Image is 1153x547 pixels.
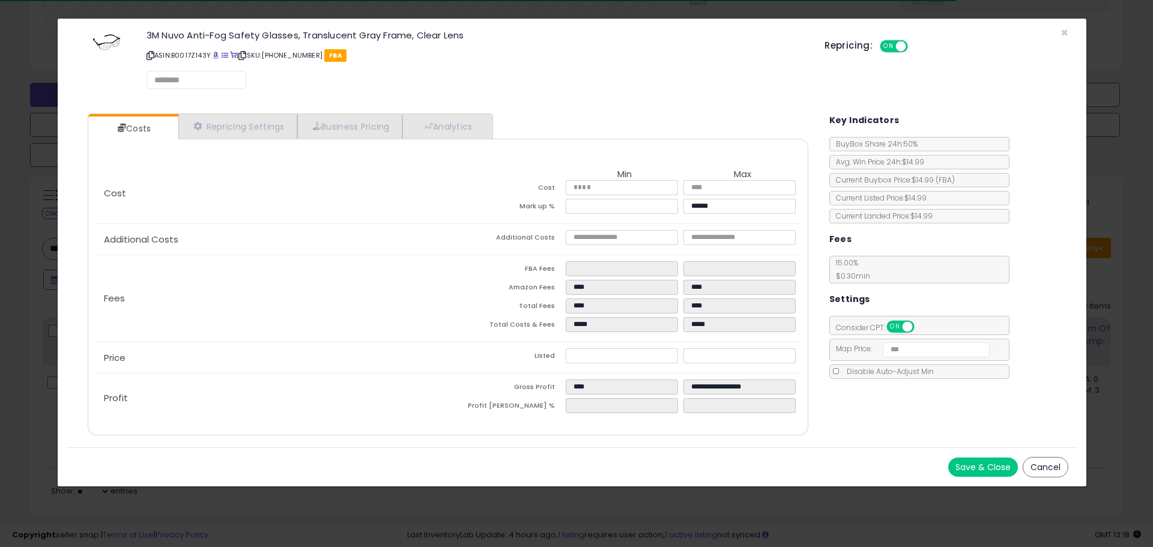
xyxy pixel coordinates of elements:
a: Repricing Settings [178,114,297,139]
p: Price [94,353,448,363]
a: Business Pricing [297,114,402,139]
button: Cancel [1023,457,1068,477]
span: Current Listed Price: $14.99 [830,193,927,203]
span: ON [881,41,896,52]
p: Cost [94,189,448,198]
span: FBA [324,49,347,62]
td: Gross Profit [448,379,566,398]
th: Max [683,169,801,180]
span: ON [888,322,903,332]
img: 31NDqc94OsL._SL60_.jpg [89,31,125,55]
span: Disable Auto-Adjust Min [841,366,934,376]
span: × [1061,24,1068,41]
span: $0.30 min [830,271,870,281]
p: Fees [94,294,448,303]
td: FBA Fees [448,261,566,280]
span: $14.99 [912,175,955,185]
span: Current Buybox Price: [830,175,955,185]
a: Costs [88,116,177,141]
span: OFF [912,322,931,332]
td: Total Costs & Fees [448,317,566,336]
td: Cost [448,180,566,199]
button: Save & Close [948,458,1018,477]
h5: Repricing: [825,41,873,50]
th: Min [566,169,683,180]
span: Avg. Win Price 24h: $14.99 [830,157,924,167]
td: Listed [448,348,566,367]
span: 15.00 % [830,258,870,281]
h5: Settings [829,292,870,307]
td: Mark up % [448,199,566,217]
a: BuyBox page [213,50,219,60]
span: Current Landed Price: $14.99 [830,211,933,221]
td: Profit [PERSON_NAME] % [448,398,566,417]
span: OFF [906,41,925,52]
h5: Key Indicators [829,113,900,128]
p: Profit [94,393,448,403]
td: Total Fees [448,298,566,317]
a: All offer listings [222,50,228,60]
p: ASIN: B0017Z143Y | SKU: [PHONE_NUMBER] [147,46,806,65]
h3: 3M Nuvo Anti-Fog Safety Glasses, Translucent Gray Frame, Clear Lens [147,31,806,40]
span: Map Price: [830,343,990,354]
p: Additional Costs [94,235,448,244]
a: Analytics [402,114,491,139]
h5: Fees [829,232,852,247]
span: Consider CPT: [830,322,930,333]
span: ( FBA ) [936,175,955,185]
td: Amazon Fees [448,280,566,298]
a: Your listing only [230,50,237,60]
td: Additional Costs [448,230,566,249]
span: BuyBox Share 24h: 50% [830,139,918,149]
